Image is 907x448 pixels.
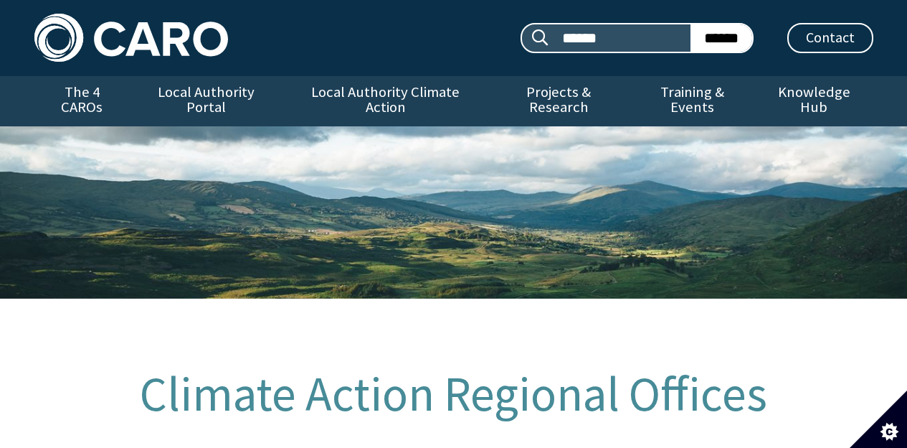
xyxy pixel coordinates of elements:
img: Caro logo [34,14,228,62]
a: The 4 CAROs [34,76,130,126]
a: Training & Events [630,76,755,126]
a: Projects & Research [488,76,630,126]
a: Local Authority Climate Action [283,76,488,126]
a: Knowledge Hub [755,76,873,126]
h1: Climate Action Regional Offices [105,368,801,421]
button: Set cookie preferences [850,391,907,448]
a: Local Authority Portal [130,76,283,126]
a: Contact [787,23,873,53]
